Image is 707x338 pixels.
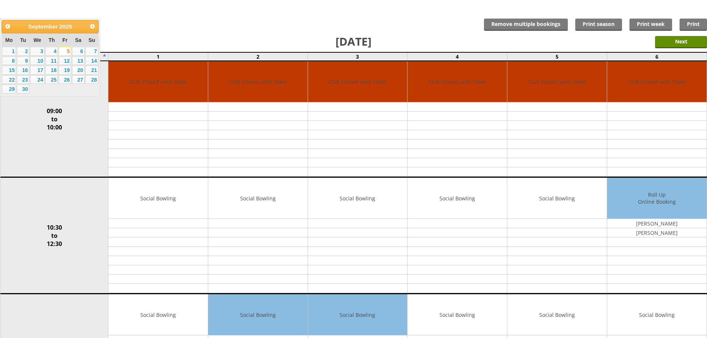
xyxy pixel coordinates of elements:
[407,294,507,335] td: Social Bowling
[108,294,208,335] td: Social Bowling
[30,75,45,84] a: 24
[72,47,85,56] a: 6
[0,177,108,294] td: 10:30 to 12:30
[3,21,13,32] a: Prev
[407,178,507,219] td: Social Bowling
[2,47,16,56] a: 1
[59,23,72,30] span: 2025
[507,294,607,335] td: Social Bowling
[45,66,58,75] a: 18
[72,66,85,75] a: 20
[45,75,58,84] a: 25
[507,52,607,61] td: 5
[28,23,58,30] span: September
[17,85,29,93] a: 30
[49,37,55,43] span: Thursday
[575,19,622,31] a: Print season
[108,52,208,61] td: 1
[208,61,308,102] td: Club Closed until 10am
[607,219,707,228] td: [PERSON_NAME]
[308,178,407,219] td: Social Bowling
[407,52,507,61] td: 4
[85,56,98,65] a: 14
[59,47,71,56] a: 5
[89,23,95,29] span: Next
[680,19,707,31] a: Print
[87,21,98,32] a: Next
[62,37,68,43] span: Friday
[85,75,98,84] a: 28
[655,36,707,48] input: Next
[607,228,707,237] td: [PERSON_NAME]
[30,56,45,65] a: 10
[2,66,16,75] a: 15
[17,56,29,65] a: 9
[33,37,41,43] span: Wednesday
[20,37,26,43] span: Tuesday
[507,178,607,219] td: Social Bowling
[607,178,707,219] td: Roll Up Online Booking
[108,61,208,102] td: Club Closed until 10am
[75,37,81,43] span: Saturday
[59,66,71,75] a: 19
[2,85,16,93] a: 29
[88,37,95,43] span: Sunday
[208,52,308,61] td: 2
[45,56,58,65] a: 11
[208,178,308,219] td: Social Bowling
[17,47,29,56] a: 2
[17,75,29,84] a: 23
[2,56,16,65] a: 8
[17,66,29,75] a: 16
[85,66,98,75] a: 21
[45,47,58,56] a: 4
[507,61,607,102] td: Club Closed until 10am
[308,294,407,335] td: Social Bowling
[59,75,71,84] a: 26
[5,37,13,43] span: Monday
[85,47,98,56] a: 7
[72,56,85,65] a: 13
[607,61,707,102] td: Club Closed until 10am
[607,294,707,335] td: Social Bowling
[607,52,707,61] td: 6
[407,61,507,102] td: Club Closed until 10am
[2,75,16,84] a: 22
[52,52,69,59] div: [DATE]
[5,23,11,29] span: Prev
[308,61,407,102] td: Club Closed until 10am
[30,47,45,56] a: 3
[0,61,108,177] td: 09:00 to 10:00
[629,19,672,31] a: Print week
[30,66,45,75] a: 17
[308,52,407,61] td: 3
[208,294,308,335] td: Social Bowling
[72,75,85,84] a: 27
[484,19,568,31] input: Remove multiple bookings
[108,178,208,219] td: Social Bowling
